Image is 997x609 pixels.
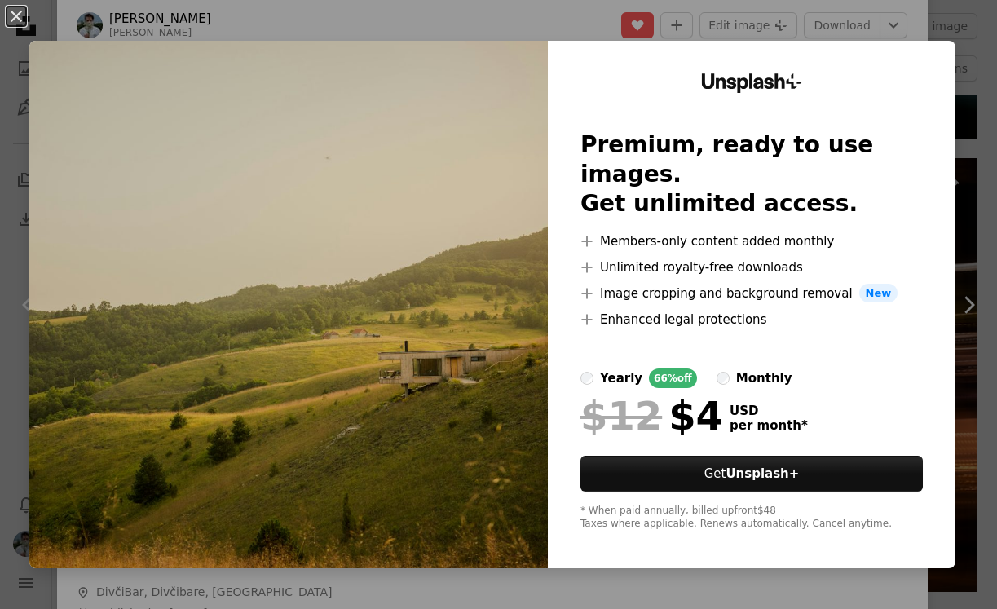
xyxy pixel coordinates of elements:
[580,372,593,385] input: yearly66%off
[580,505,923,531] div: * When paid annually, billed upfront $48 Taxes where applicable. Renews automatically. Cancel any...
[580,395,662,437] span: $12
[580,310,923,329] li: Enhanced legal protections
[730,404,808,418] span: USD
[580,284,923,303] li: Image cropping and background removal
[736,368,792,388] div: monthly
[730,418,808,433] span: per month *
[580,395,723,437] div: $4
[717,372,730,385] input: monthly
[580,130,923,218] h2: Premium, ready to use images. Get unlimited access.
[649,368,697,388] div: 66% off
[859,284,898,303] span: New
[726,466,799,481] strong: Unsplash+
[580,258,923,277] li: Unlimited royalty-free downloads
[580,456,923,492] a: GetUnsplash+
[600,368,642,388] div: yearly
[580,232,923,251] li: Members-only content added monthly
